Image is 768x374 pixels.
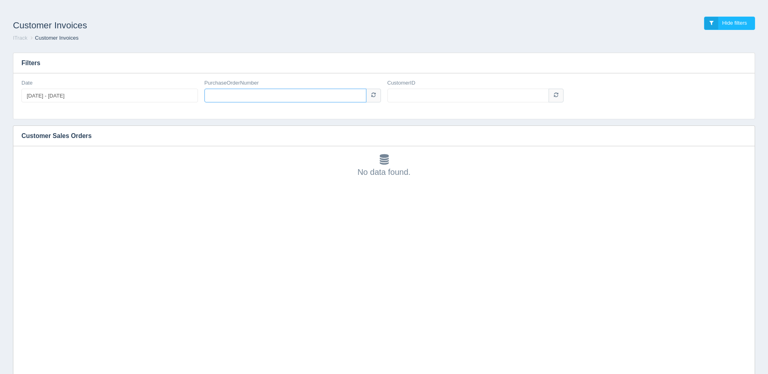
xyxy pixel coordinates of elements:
[13,53,755,73] h3: Filters
[13,17,384,34] h1: Customer Invoices
[21,79,32,87] label: Date
[387,79,415,87] label: CustomerID
[13,126,742,146] h3: Customer Sales Orders
[13,35,28,41] a: ITrack
[704,17,755,30] a: Hide filters
[29,34,79,42] li: Customer Invoices
[204,79,259,87] label: PurchaseOrderNumber
[722,20,747,26] span: Hide filters
[21,154,747,178] div: No data found.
